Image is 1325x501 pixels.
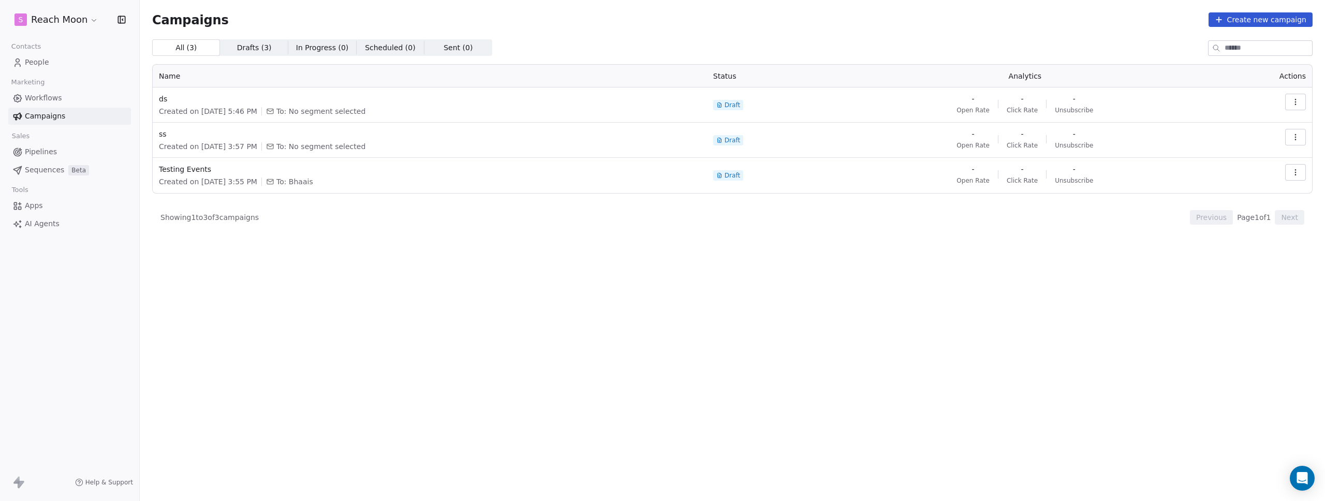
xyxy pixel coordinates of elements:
span: ss [159,129,701,139]
span: Campaigns [152,12,229,27]
span: In Progress ( 0 ) [296,42,349,53]
span: Page 1 of 1 [1237,212,1271,223]
a: Pipelines [8,143,131,160]
span: Testing Events [159,164,701,174]
span: Open Rate [956,106,990,114]
span: Draft [725,101,740,109]
span: Click Rate [1007,106,1038,114]
span: - [972,164,975,174]
span: ds [159,94,701,104]
span: Draft [725,171,740,180]
span: Tools [7,182,33,198]
span: Sales [7,128,34,144]
span: Created on [DATE] 3:57 PM [159,141,257,152]
span: To: No segment selected [276,141,365,152]
th: Status [707,65,836,87]
span: - [1021,129,1024,139]
span: Contacts [7,39,46,54]
span: Open Rate [956,141,990,150]
span: - [1073,129,1076,139]
a: Campaigns [8,108,131,125]
span: Workflows [25,93,62,104]
span: Click Rate [1007,176,1038,185]
span: Click Rate [1007,141,1038,150]
span: AI Agents [25,218,60,229]
span: Pipelines [25,146,57,157]
span: Campaigns [25,111,65,122]
span: To: Bhaais [276,176,313,187]
a: Workflows [8,90,131,107]
span: Created on [DATE] 5:46 PM [159,106,257,116]
button: SReach Moon [12,11,100,28]
span: Drafts ( 3 ) [237,42,272,53]
a: SequencesBeta [8,161,131,179]
th: Name [153,65,707,87]
span: - [1021,164,1024,174]
th: Analytics [836,65,1214,87]
span: Showing 1 to 3 of 3 campaigns [160,212,259,223]
span: Open Rate [956,176,990,185]
span: Help & Support [85,478,133,487]
span: Unsubscribe [1055,141,1093,150]
span: Sent ( 0 ) [444,42,473,53]
th: Actions [1214,65,1312,87]
a: People [8,54,131,71]
a: Help & Support [75,478,133,487]
span: Created on [DATE] 3:55 PM [159,176,257,187]
span: - [972,94,975,104]
span: Scheduled ( 0 ) [365,42,416,53]
a: Apps [8,197,131,214]
span: - [1073,164,1076,174]
span: S [19,14,23,25]
button: Next [1275,210,1304,225]
span: - [1021,94,1024,104]
span: People [25,57,49,68]
span: Reach Moon [31,13,87,26]
a: AI Agents [8,215,131,232]
span: Unsubscribe [1055,106,1093,114]
span: Draft [725,136,740,144]
span: - [1073,94,1076,104]
span: Apps [25,200,43,211]
div: Open Intercom Messenger [1290,466,1315,491]
span: - [972,129,975,139]
span: Marketing [7,75,49,90]
button: Previous [1190,210,1233,225]
span: Sequences [25,165,64,175]
button: Create new campaign [1209,12,1313,27]
span: To: No segment selected [276,106,365,116]
span: Unsubscribe [1055,176,1093,185]
span: Beta [68,165,89,175]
